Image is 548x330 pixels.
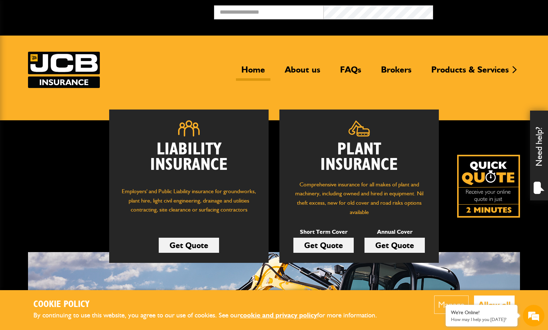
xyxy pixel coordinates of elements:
[236,64,270,81] a: Home
[433,5,543,17] button: Broker Login
[451,317,512,322] p: How may I help you today?
[457,155,520,218] a: Get your insurance quote isn just 2-minutes
[240,311,317,319] a: cookie and privacy policy
[120,187,258,221] p: Employers' and Public Liability insurance for groundworks, plant hire, light civil engineering, d...
[290,180,428,217] p: Comprehensive insurance for all makes of plant and machinery, including owned and hired in equipm...
[457,155,520,218] img: Quick Quote
[364,238,425,253] a: Get Quote
[159,238,219,253] a: Get Quote
[434,296,469,314] button: Manage
[335,64,367,81] a: FAQs
[33,299,389,310] h2: Cookie Policy
[290,142,428,173] h2: Plant Insurance
[33,310,389,321] p: By continuing to use this website, you agree to our use of cookies. See our for more information.
[279,64,326,81] a: About us
[474,296,515,314] button: Allow all
[28,52,100,88] img: JCB Insurance Services logo
[364,227,425,237] p: Annual Cover
[451,310,512,316] div: We're Online!
[376,64,417,81] a: Brokers
[426,64,514,81] a: Products & Services
[120,142,258,180] h2: Liability Insurance
[293,227,354,237] p: Short Term Cover
[293,238,354,253] a: Get Quote
[28,52,100,88] a: JCB Insurance Services
[530,111,548,200] div: Need help?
